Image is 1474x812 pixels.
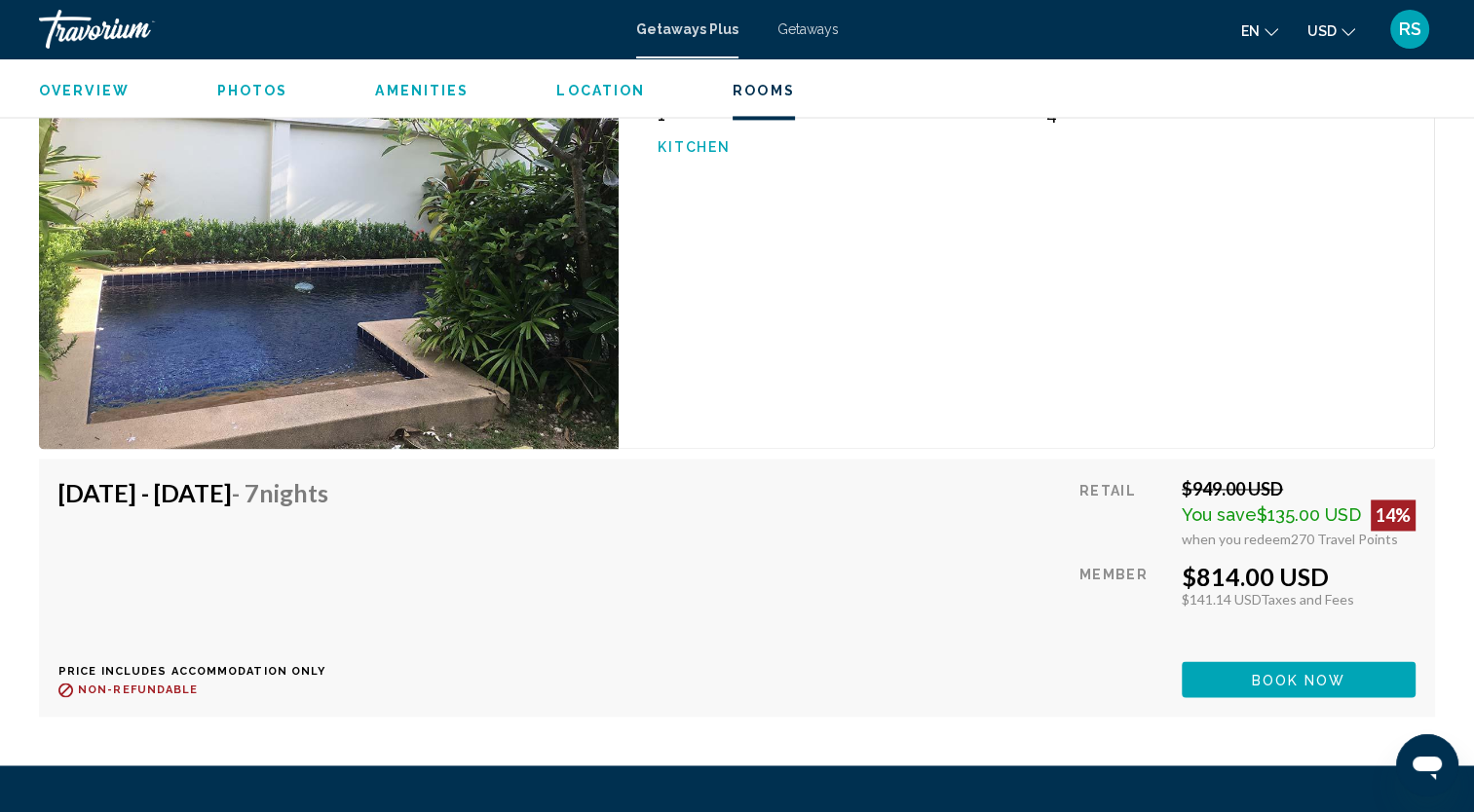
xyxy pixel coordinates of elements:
span: Location [556,83,645,98]
button: Rooms [733,82,795,99]
button: Location [556,82,645,99]
div: $949.00 USD [1182,478,1416,499]
span: 270 Travel Points [1291,531,1398,547]
p: Kitchen [658,139,1026,155]
a: Getaways Plus [636,21,738,37]
span: Amenities [375,83,469,98]
span: RS [1399,19,1421,39]
div: Retail [1079,478,1167,547]
div: 14% [1371,499,1416,531]
span: Taxes and Fees [1261,591,1354,608]
button: User Menu [1384,9,1435,50]
button: Change language [1241,17,1278,45]
p: Price includes accommodation only [58,665,343,678]
button: Book now [1182,661,1416,697]
span: You save [1182,504,1257,525]
span: USD [1307,23,1337,39]
span: Overview [39,83,130,98]
img: ii_vnt6.jpg [39,14,619,449]
a: Travorium [39,10,617,49]
button: Change currency [1307,17,1355,45]
iframe: Button to launch messaging window [1396,734,1458,796]
span: Book now [1252,672,1346,687]
span: $135.00 USD [1257,504,1361,525]
span: en [1241,23,1260,39]
div: $814.00 USD [1182,562,1416,591]
button: Overview [39,82,130,99]
span: Rooms [733,83,795,98]
span: when you redeem [1182,531,1291,547]
div: $141.14 USD [1182,591,1416,608]
h4: [DATE] - [DATE] [58,478,328,507]
button: Photos [217,82,288,99]
span: Photos [217,83,288,98]
span: Nights [259,478,328,507]
span: - 7 [232,478,328,507]
button: Amenities [375,82,469,99]
div: Member [1079,562,1167,646]
a: Getaways [777,21,839,37]
span: Non-refundable [78,683,198,696]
